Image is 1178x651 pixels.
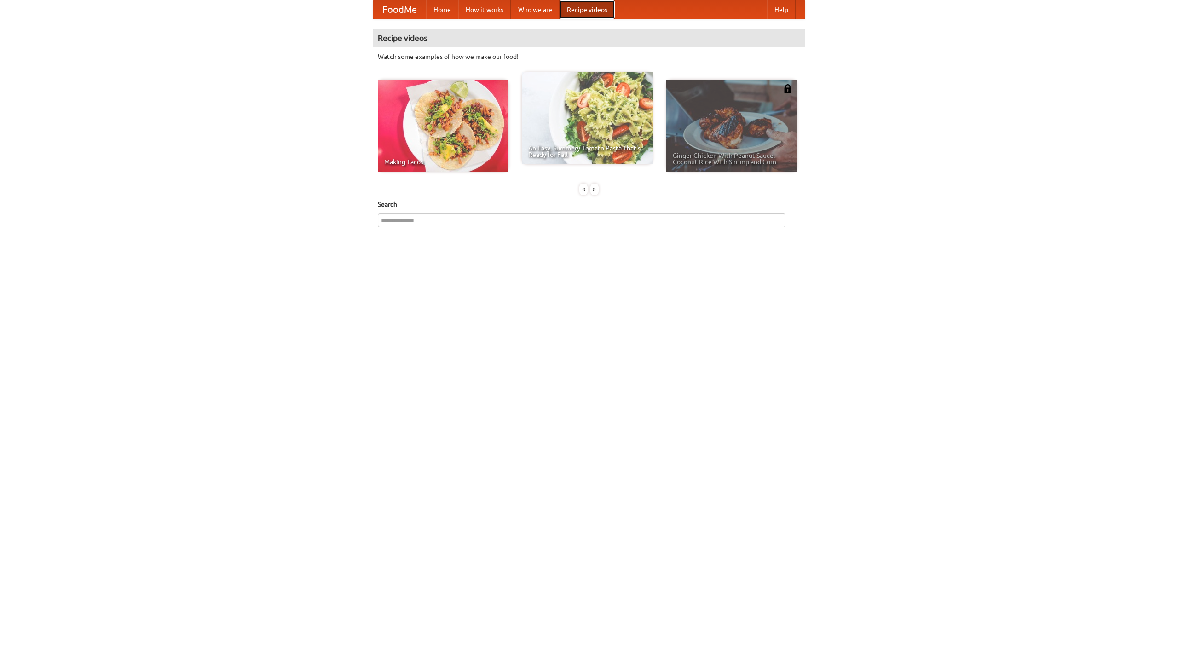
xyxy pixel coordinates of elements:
p: Watch some examples of how we make our food! [378,52,800,61]
a: Help [767,0,796,19]
h5: Search [378,200,800,209]
div: « [579,184,588,195]
span: An Easy, Summery Tomato Pasta That's Ready for Fall [528,145,646,158]
img: 483408.png [783,84,792,93]
a: Making Tacos [378,80,508,172]
a: FoodMe [373,0,426,19]
a: An Easy, Summery Tomato Pasta That's Ready for Fall [522,72,653,164]
span: Making Tacos [384,159,502,165]
a: Home [426,0,458,19]
div: » [590,184,599,195]
a: Who we are [511,0,560,19]
h4: Recipe videos [373,29,805,47]
a: How it works [458,0,511,19]
a: Recipe videos [560,0,615,19]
